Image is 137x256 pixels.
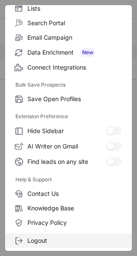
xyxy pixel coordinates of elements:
label: Connect Integrations [5,60,132,75]
label: Knowledge Base [5,201,132,215]
label: Extension Preference [15,110,122,123]
span: Search Portal [27,19,122,27]
label: Search Portal [5,16,132,30]
span: Data Enrichment [27,48,122,57]
label: Contact Us [5,186,132,201]
label: Logout [5,233,132,248]
label: Save Open Profiles [5,92,132,106]
span: AI Writer on Gmail [27,143,106,150]
label: Data Enrichment New [5,45,132,60]
span: Contact Us [27,190,122,198]
label: Bulk Save Prospects [15,78,122,92]
span: Email Campaign [27,34,122,41]
span: Save Open Profiles [27,95,122,103]
span: Hide Sidebar [27,127,106,135]
label: AI Writer on Gmail [5,139,132,154]
label: Privacy Policy [5,215,132,230]
label: Find leads on any site [5,154,132,169]
label: Help & Support [15,173,122,186]
span: Knowledge Base [27,204,122,212]
span: Find leads on any site [27,158,106,166]
label: Hide Sidebar [5,123,132,139]
label: Lists [5,1,132,16]
span: Connect Integrations [27,64,122,71]
span: New [80,48,95,57]
span: Lists [27,5,122,12]
label: Email Campaign [5,30,132,45]
span: Privacy Policy [27,219,122,227]
span: Logout [27,237,122,244]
